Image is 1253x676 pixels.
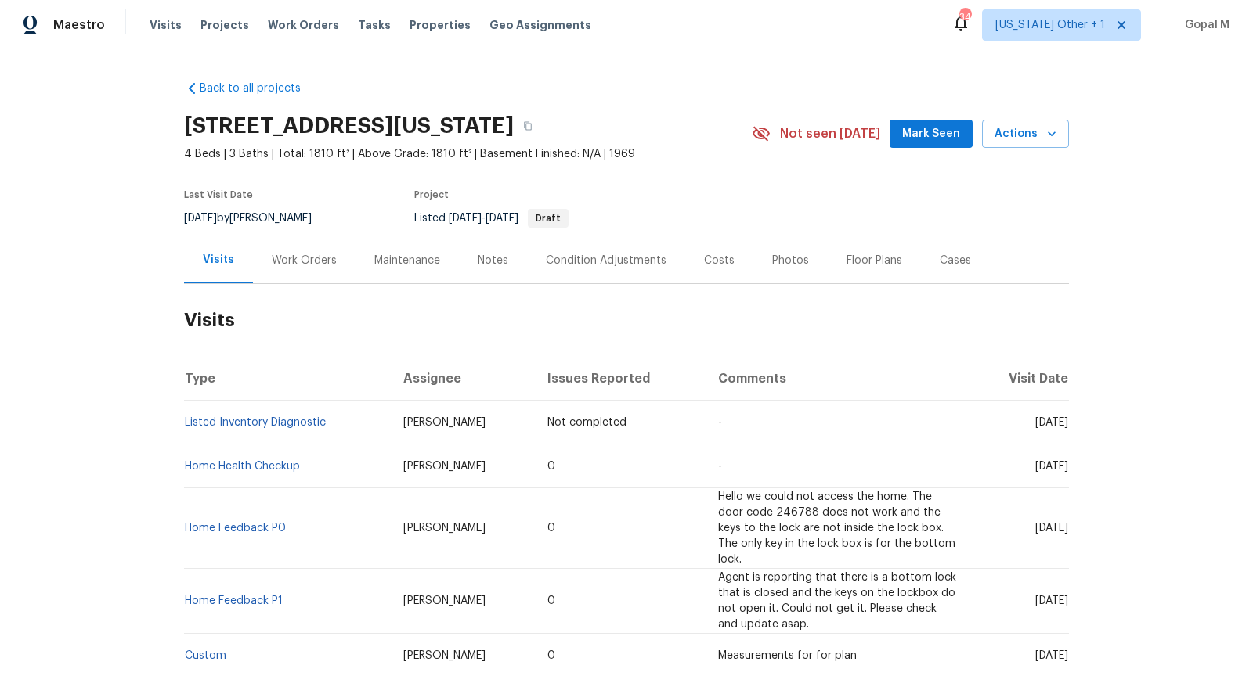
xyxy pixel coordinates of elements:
[150,17,182,33] span: Visits
[184,190,253,200] span: Last Visit Date
[391,357,535,401] th: Assignee
[184,146,752,162] span: 4 Beds | 3 Baths | Total: 1810 ft² | Above Grade: 1810 ft² | Basement Finished: N/A | 1969
[940,253,971,268] div: Cases
[414,190,449,200] span: Project
[1035,417,1068,428] span: [DATE]
[529,214,567,223] span: Draft
[185,461,300,472] a: Home Health Checkup
[772,253,809,268] div: Photos
[959,9,970,25] div: 34
[1179,17,1230,33] span: Gopal M
[547,650,555,661] span: 0
[718,572,956,630] span: Agent is reporting that there is a bottom lock that is closed and the keys on the lockbox do not ...
[704,253,735,268] div: Costs
[982,120,1069,149] button: Actions
[546,253,666,268] div: Condition Adjustments
[718,491,955,565] span: Hello we could not access the home. The door code 246788 does not work and the keys to the lock a...
[374,253,440,268] div: Maintenance
[403,523,486,534] span: [PERSON_NAME]
[185,595,283,606] a: Home Feedback P1
[184,357,391,401] th: Type
[184,81,334,96] a: Back to all projects
[995,17,1105,33] span: [US_STATE] Other + 1
[718,417,722,428] span: -
[706,357,971,401] th: Comments
[780,126,880,142] span: Not seen [DATE]
[902,124,960,144] span: Mark Seen
[449,213,482,224] span: [DATE]
[478,253,508,268] div: Notes
[268,17,339,33] span: Work Orders
[403,461,486,472] span: [PERSON_NAME]
[486,213,518,224] span: [DATE]
[403,650,486,661] span: [PERSON_NAME]
[1035,523,1068,534] span: [DATE]
[184,213,217,224] span: [DATE]
[358,20,391,31] span: Tasks
[1035,461,1068,472] span: [DATE]
[184,284,1069,357] h2: Visits
[53,17,105,33] span: Maestro
[200,17,249,33] span: Projects
[718,461,722,472] span: -
[547,417,626,428] span: Not completed
[718,650,857,661] span: Measurements for for plan
[547,461,555,472] span: 0
[403,417,486,428] span: [PERSON_NAME]
[847,253,902,268] div: Floor Plans
[185,417,326,428] a: Listed Inventory Diagnostic
[1035,650,1068,661] span: [DATE]
[185,650,226,661] a: Custom
[971,357,1069,401] th: Visit Date
[995,124,1056,144] span: Actions
[514,112,542,140] button: Copy Address
[203,252,234,268] div: Visits
[890,120,973,149] button: Mark Seen
[414,213,569,224] span: Listed
[547,523,555,534] span: 0
[184,118,514,134] h2: [STREET_ADDRESS][US_STATE]
[185,523,286,534] a: Home Feedback P0
[410,17,471,33] span: Properties
[449,213,518,224] span: -
[535,357,706,401] th: Issues Reported
[547,595,555,606] span: 0
[272,253,337,268] div: Work Orders
[489,17,591,33] span: Geo Assignments
[184,209,330,228] div: by [PERSON_NAME]
[1035,595,1068,606] span: [DATE]
[403,595,486,606] span: [PERSON_NAME]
